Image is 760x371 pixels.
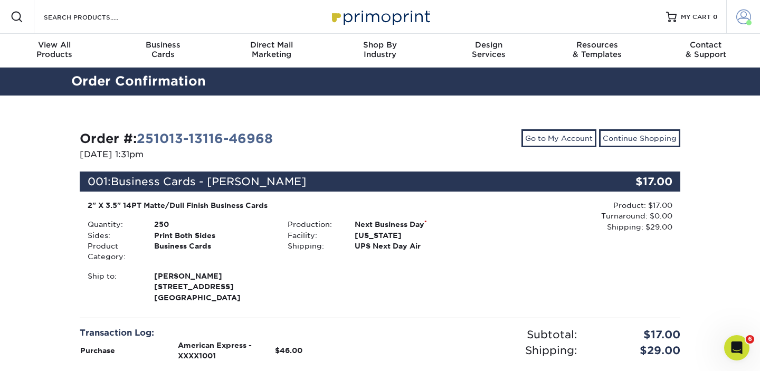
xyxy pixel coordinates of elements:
div: Shipping: [380,343,585,358]
div: $17.00 [585,327,688,343]
iframe: Intercom live chat [724,335,749,360]
strong: Order #: [80,131,273,146]
div: $17.00 [580,172,680,192]
a: Contact& Support [651,34,760,68]
div: Product Category: [80,241,146,262]
div: Product: $17.00 Turnaround: $0.00 Shipping: $29.00 [480,200,672,232]
div: UPS Next Day Air [347,241,480,251]
p: [DATE] 1:31pm [80,148,372,161]
a: Go to My Account [521,129,596,147]
div: Marketing [217,40,326,59]
span: Contact [651,40,760,50]
span: Direct Mail [217,40,326,50]
div: Quantity: [80,219,146,230]
div: Ship to: [80,271,146,303]
a: Direct MailMarketing [217,34,326,68]
div: Production: [280,219,346,230]
div: Services [434,40,543,59]
strong: Purchase [80,346,115,355]
span: Business Cards - [PERSON_NAME] [111,175,306,188]
div: Print Both Sides [146,230,280,241]
div: Industry [326,40,434,59]
h2: Order Confirmation [63,72,697,91]
a: Shop ByIndustry [326,34,434,68]
div: $29.00 [585,343,688,358]
a: Continue Shopping [599,129,680,147]
div: 250 [146,219,280,230]
span: Resources [543,40,652,50]
div: Transaction Log: [80,327,372,339]
span: 6 [746,335,754,344]
div: Next Business Day [347,219,480,230]
span: Business [109,40,217,50]
div: 2" X 3.5" 14PT Matte/Dull Finish Business Cards [88,200,472,211]
strong: $46.00 [275,346,302,355]
strong: American Express - XXXX1001 [178,341,252,360]
div: & Support [651,40,760,59]
div: Shipping: [280,241,346,251]
div: Facility: [280,230,346,241]
div: Cards [109,40,217,59]
span: Design [434,40,543,50]
a: BusinessCards [109,34,217,68]
div: Subtotal: [380,327,585,343]
span: [PERSON_NAME] [154,271,272,281]
div: Business Cards [146,241,280,262]
span: [STREET_ADDRESS] [154,281,272,292]
a: Resources& Templates [543,34,652,68]
strong: [GEOGRAPHIC_DATA] [154,271,272,302]
span: Shop By [326,40,434,50]
div: Sides: [80,230,146,241]
div: [US_STATE] [347,230,480,241]
a: 251013-13116-46968 [137,131,273,146]
div: 001: [80,172,580,192]
a: DesignServices [434,34,543,68]
span: 0 [713,13,718,21]
div: & Templates [543,40,652,59]
span: MY CART [681,13,711,22]
input: SEARCH PRODUCTS..... [43,11,146,23]
img: Primoprint [327,5,433,28]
